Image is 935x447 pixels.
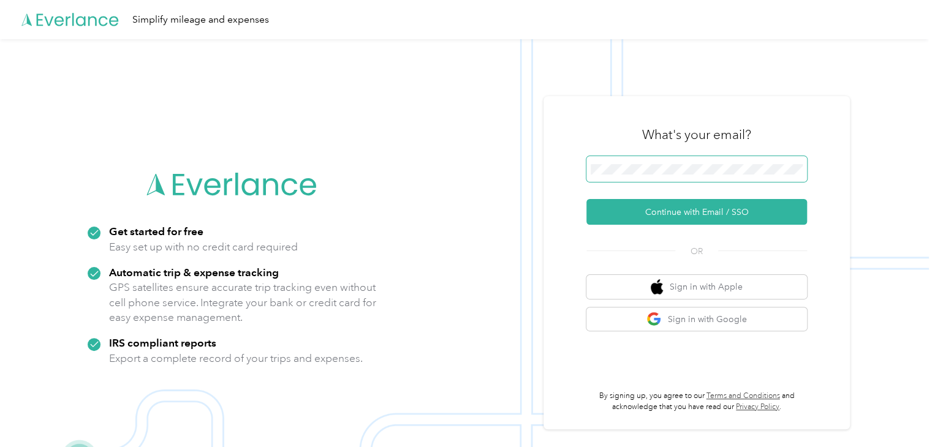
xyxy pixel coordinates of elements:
[646,312,662,327] img: google logo
[586,391,807,412] p: By signing up, you agree to our and acknowledge that you have read our .
[586,275,807,299] button: apple logoSign in with Apple
[706,391,780,400] a: Terms and Conditions
[109,225,203,238] strong: Get started for free
[675,245,718,258] span: OR
[586,199,807,225] button: Continue with Email / SSO
[109,336,216,349] strong: IRS compliant reports
[132,12,269,28] div: Simplify mileage and expenses
[109,266,279,279] strong: Automatic trip & expense tracking
[109,239,298,255] p: Easy set up with no credit card required
[109,351,363,366] p: Export a complete record of your trips and expenses.
[586,307,807,331] button: google logoSign in with Google
[736,402,779,411] a: Privacy Policy
[642,126,751,143] h3: What's your email?
[651,279,663,295] img: apple logo
[109,280,377,325] p: GPS satellites ensure accurate trip tracking even without cell phone service. Integrate your bank...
